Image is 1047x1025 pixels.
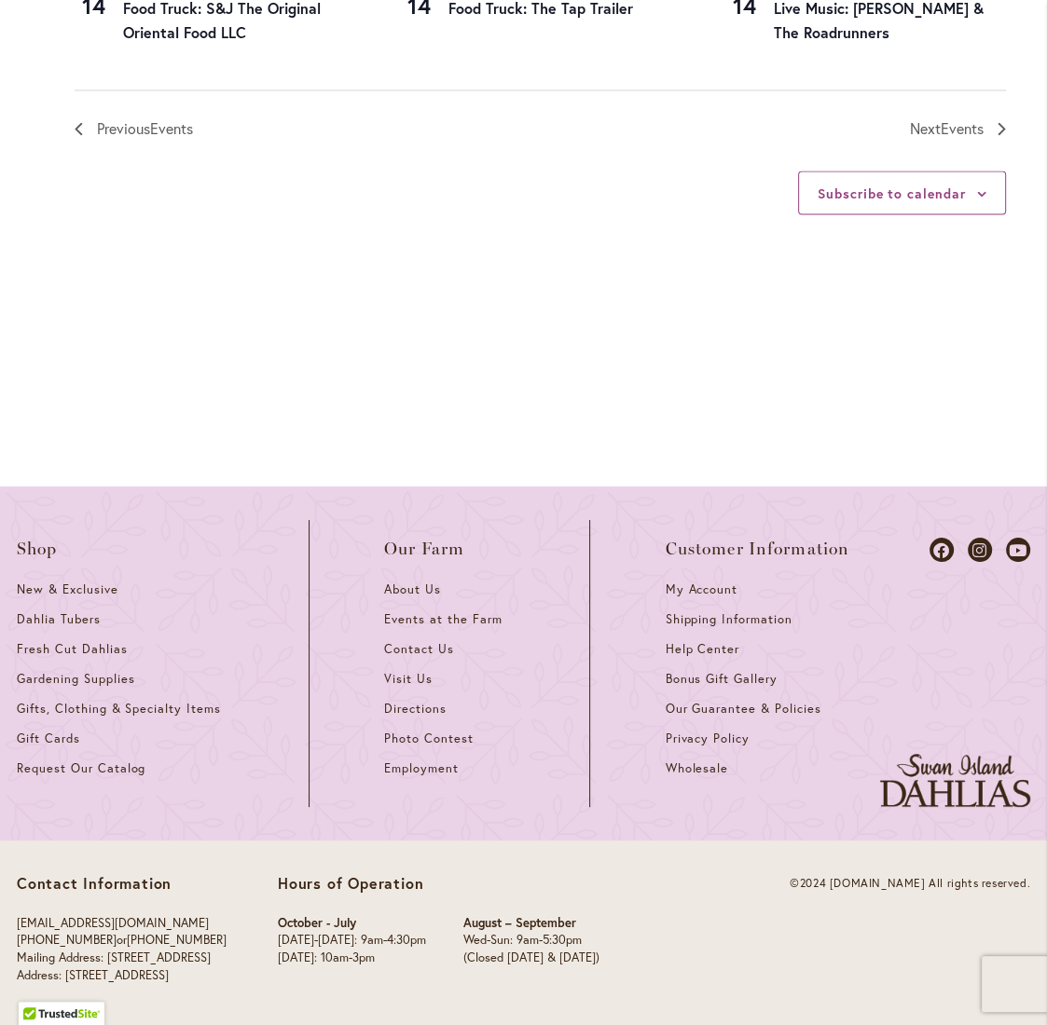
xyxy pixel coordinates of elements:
[97,116,193,141] span: Previous
[941,118,984,138] span: Events
[384,670,433,686] span: Visit Us
[463,915,599,933] p: August – September
[968,538,992,562] a: Dahlias on Instagram
[790,876,1030,890] span: ©2024 [DOMAIN_NAME] All rights reserved.
[384,539,464,557] span: Our Farm
[17,581,118,596] span: New & Exclusive
[17,874,227,893] p: Contact Information
[818,184,966,202] button: Subscribe to calendar
[665,610,792,626] span: Shipping Information
[17,915,209,931] a: [EMAIL_ADDRESS][DOMAIN_NAME]
[910,116,1006,141] a: Next Events
[17,610,101,626] span: Dahlia Tubers
[463,950,599,967] p: (Closed [DATE] & [DATE])
[463,932,599,950] p: Wed-Sun: 9am-5:30pm
[14,959,66,1011] iframe: Launch Accessibility Center
[17,759,145,775] span: Request Our Catalog
[665,670,777,686] span: Bonus Gift Gallery
[150,118,193,138] span: Events
[17,539,58,557] span: Shop
[278,932,426,950] p: [DATE]-[DATE]: 9am-4:30pm
[384,581,441,596] span: About Us
[17,670,134,686] span: Gardening Supplies
[75,116,193,141] a: Previous Events
[127,932,227,948] a: [PHONE_NUMBER]
[910,116,984,141] span: Next
[384,700,447,716] span: Directions
[665,539,849,557] span: Customer Information
[17,915,227,984] p: or Mailing Address: [STREET_ADDRESS] Address: [STREET_ADDRESS]
[384,730,474,745] span: Photo Contest
[1006,538,1030,562] a: Dahlias on Youtube
[384,610,502,626] span: Events at the Farm
[665,700,820,716] span: Our Guarantee & Policies
[278,950,426,967] p: [DATE]: 10am-3pm
[17,700,221,716] span: Gifts, Clothing & Specialty Items
[17,932,117,948] a: [PHONE_NUMBER]
[17,640,128,656] span: Fresh Cut Dahlias
[665,640,739,656] span: Help Center
[278,915,426,933] p: October - July
[384,640,454,656] span: Contact Us
[278,874,599,893] p: Hours of Operation
[665,730,750,745] span: Privacy Policy
[17,730,80,745] span: Gift Cards
[665,759,728,775] span: Wholesale
[930,538,954,562] a: Dahlias on Facebook
[665,581,737,596] span: My Account
[384,759,459,775] span: Employment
